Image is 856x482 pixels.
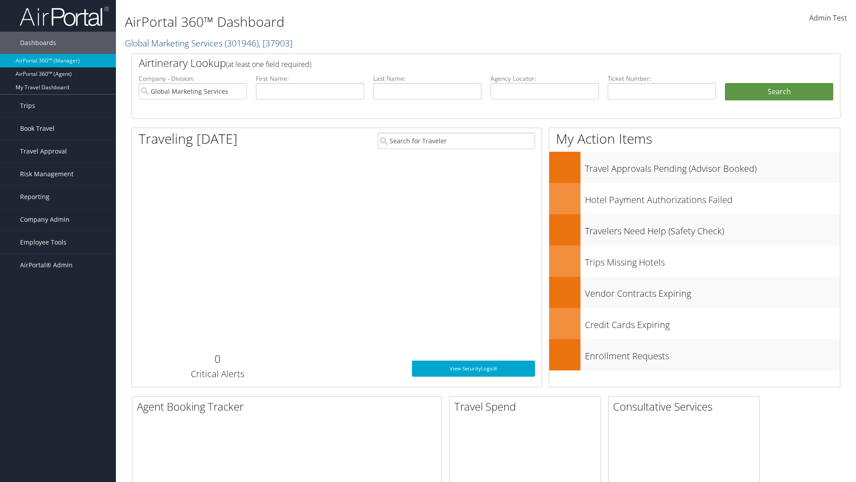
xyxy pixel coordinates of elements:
h3: Hotel Payment Authorizations Failed [585,189,840,206]
span: Reporting [20,186,49,208]
a: Global Marketing Services [125,37,292,49]
h3: Travel Approvals Pending (Advisor Booked) [585,158,840,175]
h1: My Action Items [549,129,840,148]
h3: Travelers Need Help (Safety Check) [585,220,840,237]
h3: Enrollment Requests [585,345,840,362]
h3: Trips Missing Hotels [585,252,840,269]
h2: Consultative Services [613,399,759,414]
h2: 0 [139,351,296,366]
a: Travel Approvals Pending (Advisor Booked) [549,152,840,183]
input: Search for Traveler [378,133,535,149]
h3: Vendor Contracts Expiring [585,283,840,300]
a: Enrollment Requests [549,339,840,370]
span: ( 301946 ) [225,37,259,49]
span: Risk Management [20,163,74,185]
span: Admin Test [809,13,847,23]
span: Book Travel [20,117,54,140]
h2: Travel Spend [454,399,601,414]
button: Search [725,83,833,101]
h2: Agent Booking Tracker [137,399,441,414]
img: airportal-logo.png [20,6,109,27]
span: Travel Approval [20,140,67,162]
a: View SecurityLogic® [412,361,535,377]
h1: AirPortal 360™ Dashboard [125,12,606,31]
span: , [ 37903 ] [259,37,292,49]
a: Trips Missing Hotels [549,245,840,277]
span: Dashboards [20,32,56,54]
span: Company Admin [20,208,70,231]
h2: Airtinerary Lookup [139,55,774,71]
label: Agency Locator: [490,74,599,83]
h3: Critical Alerts [139,368,296,380]
a: Travelers Need Help (Safety Check) [549,214,840,245]
label: Last Name: [373,74,481,83]
a: Hotel Payment Authorizations Failed [549,183,840,214]
a: Vendor Contracts Expiring [549,277,840,308]
h1: Traveling [DATE] [139,129,238,148]
label: Company - Division: [139,74,247,83]
a: Admin Test [809,4,847,32]
span: Trips [20,95,35,117]
a: Credit Cards Expiring [549,308,840,339]
label: Ticket Number: [608,74,716,83]
span: AirPortal® Admin [20,254,73,276]
span: Employee Tools [20,231,66,253]
h3: Credit Cards Expiring [585,314,840,331]
label: First Name: [256,74,364,83]
span: (at least one field required) [226,59,311,69]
